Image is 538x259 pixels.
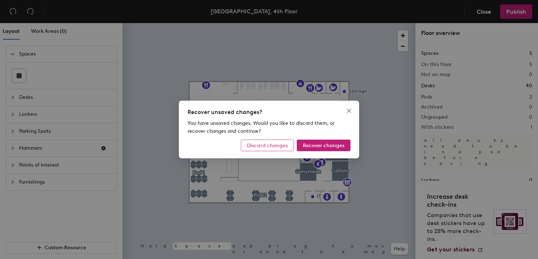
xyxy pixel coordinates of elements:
button: Discard changes [241,140,294,151]
span: You have unsaved changes. Would you like to discard them, or recover changes and continue? [188,120,335,134]
button: Recover changes [297,140,350,151]
span: Discard changes [247,142,288,149]
span: Close [343,108,355,114]
span: Recover changes [303,142,344,149]
span: close [346,108,352,114]
button: Close [343,105,355,117]
div: Recover unsaved changes? [188,108,350,117]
